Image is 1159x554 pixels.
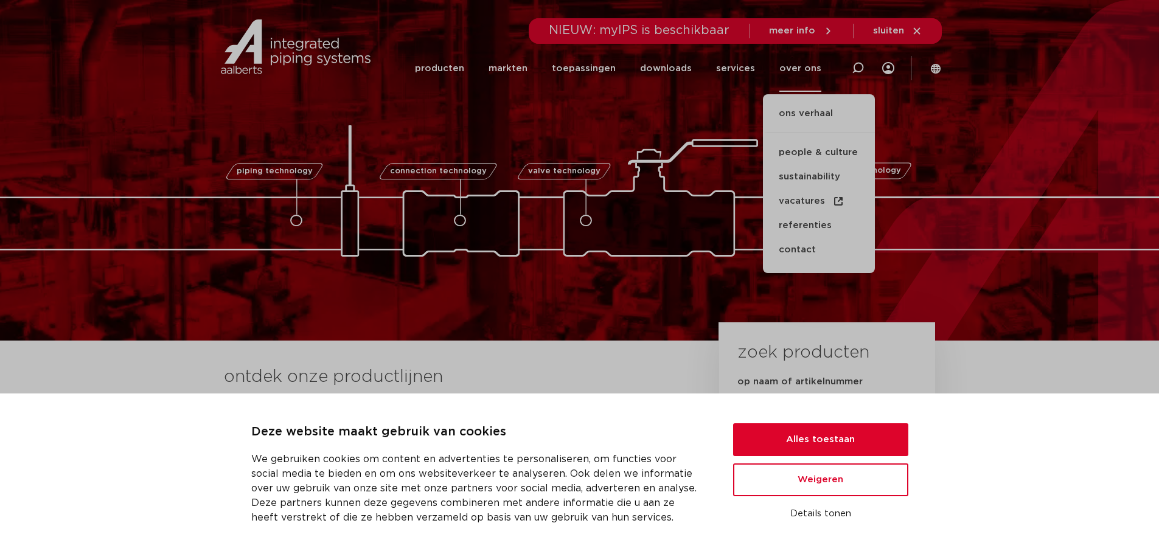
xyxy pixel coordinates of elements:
[733,423,908,456] button: Alles toestaan
[763,213,875,238] a: referenties
[251,452,704,525] p: We gebruiken cookies om content en advertenties te personaliseren, om functies voor social media ...
[552,45,616,92] a: toepassingen
[640,45,692,92] a: downloads
[733,504,908,524] button: Details tonen
[763,106,875,133] a: ons verhaal
[779,45,821,92] a: over ons
[528,167,600,175] span: valve technology
[812,167,901,175] span: fastening technology
[733,463,908,496] button: Weigeren
[716,45,755,92] a: services
[549,24,729,36] span: NIEUW: myIPS is beschikbaar
[737,376,863,388] label: op naam of artikelnummer
[489,45,527,92] a: markten
[769,26,834,36] a: meer info
[763,140,875,165] a: people & culture
[415,45,464,92] a: producten
[763,189,875,213] a: vacatures
[415,45,821,92] nav: Menu
[873,26,904,35] span: sluiten
[224,365,678,389] h3: ontdek onze productlijnen
[769,26,815,35] span: meer info
[737,341,869,365] h3: zoek producten
[873,26,922,36] a: sluiten
[237,167,313,175] span: piping technology
[389,167,486,175] span: connection technology
[763,238,875,262] a: contact
[763,165,875,189] a: sustainability
[251,423,704,442] p: Deze website maakt gebruik van cookies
